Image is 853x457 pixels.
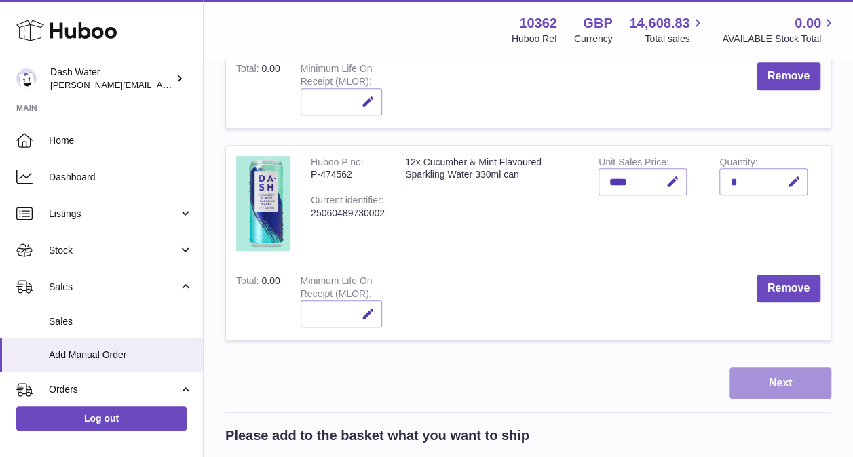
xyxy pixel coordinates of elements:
label: Total [236,275,261,290]
span: Home [49,134,193,147]
span: Add Manual Order [49,349,193,361]
span: Listings [49,207,178,220]
div: 25060489730002 [311,207,385,220]
img: 12x Cucumber & Mint Flavoured Sparkling Water 330ml can [236,156,290,251]
span: Stock [49,244,178,257]
h2: Please add to the basket what you want to ship [225,426,529,445]
div: Huboo P no [311,157,364,171]
span: 0.00 [261,63,280,74]
td: 12x Cucumber & Mint Flavoured Sparkling Water 330ml can [395,146,588,264]
span: Sales [49,281,178,294]
span: [PERSON_NAME][EMAIL_ADDRESS][DOMAIN_NAME] [50,79,272,90]
button: Remove [757,275,820,302]
div: Huboo Ref [512,33,557,45]
button: Remove [757,62,820,90]
button: Next [729,367,831,399]
span: 14,608.83 [629,14,689,33]
strong: GBP [583,14,612,33]
a: 0.00 AVAILABLE Stock Total [722,14,837,45]
div: Current identifier [311,195,383,209]
strong: 10362 [519,14,557,33]
label: Unit Sales Price [599,157,668,171]
div: Dash Water [50,66,172,92]
span: 0.00 [261,275,280,286]
span: Sales [49,315,193,328]
span: Total sales [645,33,705,45]
span: Orders [49,383,178,396]
label: Minimum Life On Receipt (MLOR) [301,63,373,90]
label: Quantity [719,157,757,171]
div: Currency [574,33,613,45]
span: Dashboard [49,171,193,184]
label: Total [236,63,261,77]
img: james@dash-water.com [16,68,37,89]
div: P-474562 [311,168,385,181]
label: Minimum Life On Receipt (MLOR) [301,275,373,302]
a: 14,608.83 Total sales [629,14,705,45]
span: 0.00 [795,14,821,33]
a: Log out [16,406,187,431]
span: AVAILABLE Stock Total [722,33,837,45]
